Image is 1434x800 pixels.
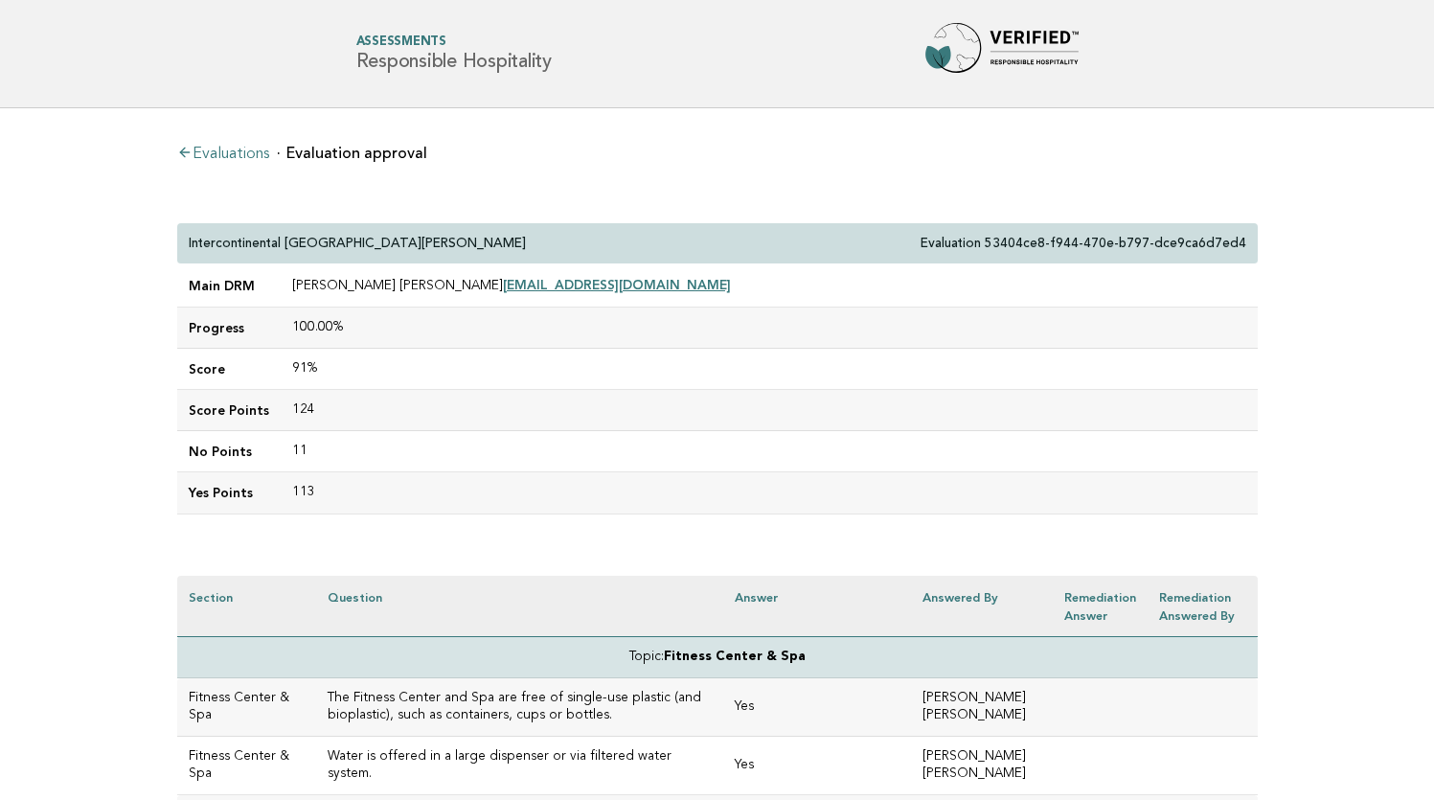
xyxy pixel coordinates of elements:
a: Evaluations [177,147,269,162]
td: Yes [723,737,911,795]
h1: Responsible Hospitality [356,36,552,72]
th: Answer [723,576,911,637]
img: Forbes Travel Guide [925,23,1079,84]
td: No Points [177,431,281,472]
td: Yes Points [177,472,281,514]
h3: Water is offered in a large dispenser or via filtered water system. [328,748,712,783]
p: Evaluation 53404ce8-f944-470e-b797-dce9ca6d7ed4 [921,235,1246,252]
th: Question [316,576,723,637]
td: [PERSON_NAME] [PERSON_NAME] [911,678,1054,737]
td: 124 [281,390,1258,431]
td: Progress [177,308,281,349]
td: [PERSON_NAME] [PERSON_NAME] [911,737,1054,795]
td: 91% [281,349,1258,390]
h3: The Fitness Center and Spa are free of single-use plastic (and bioplastic), such as containers, c... [328,690,712,724]
td: Fitness Center & Spa [177,737,316,795]
a: [EMAIL_ADDRESS][DOMAIN_NAME] [503,277,731,292]
li: Evaluation approval [277,146,427,161]
td: Topic: [177,636,1258,677]
td: Fitness Center & Spa [177,678,316,737]
td: 113 [281,472,1258,514]
td: Score Points [177,390,281,431]
span: Assessments [356,36,552,49]
th: Answered by [911,576,1054,637]
td: Main DRM [177,264,281,308]
td: 11 [281,431,1258,472]
p: Intercontinental [GEOGRAPHIC_DATA][PERSON_NAME] [189,235,526,252]
th: Section [177,576,316,637]
td: 100.00% [281,308,1258,349]
th: Remediation Answered by [1148,576,1257,637]
td: Yes [723,678,911,737]
strong: Fitness Center & Spa [664,651,806,663]
th: Remediation Answer [1053,576,1148,637]
td: [PERSON_NAME] [PERSON_NAME] [281,264,1258,308]
td: Score [177,349,281,390]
